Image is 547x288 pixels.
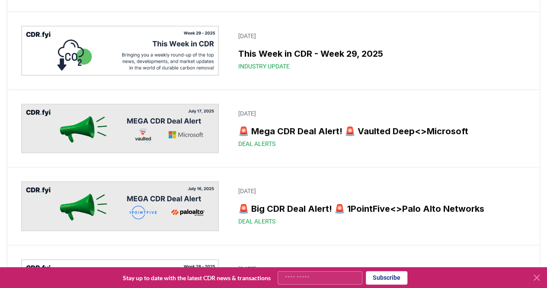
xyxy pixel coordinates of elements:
[238,217,275,226] span: Deal Alerts
[238,109,521,118] p: [DATE]
[238,202,521,215] h3: 🚨 Big CDR Deal Alert! 🚨 1PointFive<>Palo Alto Networks
[21,104,219,153] img: 🚨 Mega CDR Deal Alert! 🚨 Vaulted Deep<>Microsoft blog post image
[21,26,219,75] img: This Week in CDR - Week 29, 2025 blog post image
[238,47,521,60] h3: This Week in CDR - Week 29, 2025
[238,125,521,138] h3: 🚨 Mega CDR Deal Alert! 🚨 Vaulted Deep<>Microsoft
[238,265,521,273] p: [DATE]
[238,62,289,71] span: Industry Update
[233,26,526,76] a: [DATE]This Week in CDR - Week 29, 2025Industry Update
[238,139,275,148] span: Deal Alerts
[238,32,521,40] p: [DATE]
[233,104,526,153] a: [DATE]🚨 Mega CDR Deal Alert! 🚨 Vaulted Deep<>MicrosoftDeal Alerts
[21,181,219,231] img: 🚨 Big CDR Deal Alert! 🚨 1PointFive<>Palo Alto Networks blog post image
[238,187,521,195] p: [DATE]
[233,181,526,231] a: [DATE]🚨 Big CDR Deal Alert! 🚨 1PointFive<>Palo Alto NetworksDeal Alerts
